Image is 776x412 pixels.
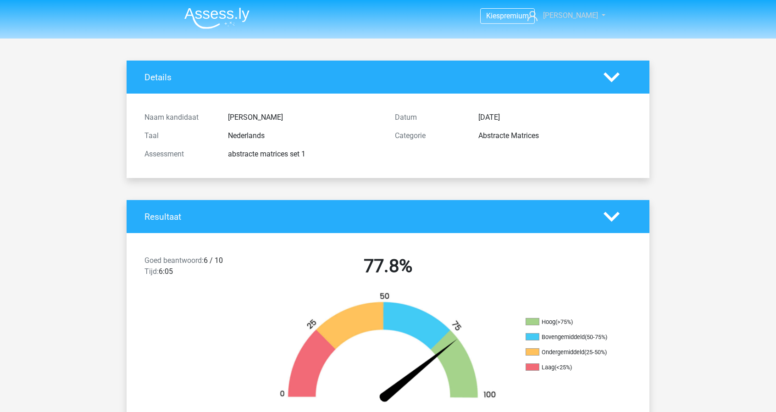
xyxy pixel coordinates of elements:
[144,256,204,265] span: Goed beantwoord:
[221,112,388,123] div: [PERSON_NAME]
[388,112,471,123] div: Datum
[526,318,617,326] li: Hoog
[555,318,573,325] div: (>75%)
[138,130,221,141] div: Taal
[221,130,388,141] div: Nederlands
[584,349,607,356] div: (25-50%)
[526,348,617,356] li: Ondergemiddeld
[500,11,529,20] span: premium
[388,130,471,141] div: Categorie
[138,255,263,281] div: 6 / 10 6:05
[270,255,506,277] h2: 77.8%
[144,72,590,83] h4: Details
[486,11,500,20] span: Kies
[524,10,599,21] a: [PERSON_NAME]
[264,292,512,407] img: 78.1f539fb9fc92.png
[543,11,598,20] span: [PERSON_NAME]
[471,130,638,141] div: Abstracte Matrices
[585,334,607,340] div: (50-75%)
[481,10,534,22] a: Kiespremium
[526,363,617,372] li: Laag
[221,149,388,160] div: abstracte matrices set 1
[184,7,249,29] img: Assessly
[526,333,617,341] li: Bovengemiddeld
[144,212,590,222] h4: Resultaat
[471,112,638,123] div: [DATE]
[144,267,159,276] span: Tijd:
[138,149,221,160] div: Assessment
[138,112,221,123] div: Naam kandidaat
[554,364,572,371] div: (<25%)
